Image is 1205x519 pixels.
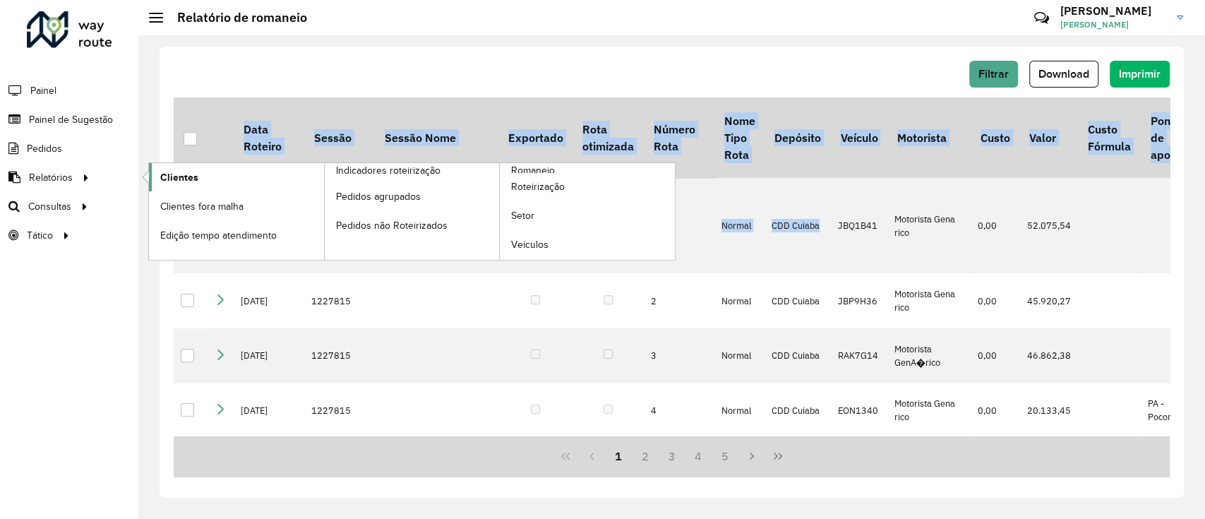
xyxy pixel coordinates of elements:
td: 52.075,54 [1019,178,1078,273]
td: 45.920,27 [1019,273,1078,328]
span: Imprimir [1119,68,1161,80]
a: Roteirização [500,173,675,201]
span: Painel de Sugestão [29,112,113,127]
a: Veículos [500,231,675,259]
a: Pedidos não Roteirizados [325,211,500,239]
button: Next Page [738,443,765,470]
td: 2 [644,273,714,328]
th: Valor [1019,97,1078,178]
a: Setor [500,202,675,230]
button: Download [1029,61,1098,88]
button: Last Page [765,443,791,470]
td: JBQ1B41 [831,178,887,273]
th: Custo [971,97,1019,178]
span: Veículos [511,237,548,252]
a: Edição tempo atendimento [149,221,324,249]
button: 3 [659,443,685,470]
td: Normal [714,178,765,273]
button: 5 [712,443,738,470]
td: 0,00 [971,178,1019,273]
td: 1227815 [304,383,375,439]
th: Custo Fórmula [1078,97,1140,178]
span: Roteirização [511,179,565,194]
span: Filtrar [978,68,1009,80]
span: Edição tempo atendimento [160,228,277,243]
th: Ponto de apoio [1141,97,1198,178]
span: [PERSON_NAME] [1060,18,1166,31]
td: [DATE] [234,383,304,439]
th: Veículo [831,97,887,178]
td: Motorista Gena rico [887,383,971,439]
button: 4 [685,443,712,470]
span: Romaneio [511,163,555,178]
td: [DATE] [234,328,304,383]
td: 0,00 [971,383,1019,439]
td: 1227815 [304,328,375,383]
a: Indicadores roteirização [149,163,500,260]
th: Sessão Nome [375,97,498,178]
td: 3 [644,328,714,383]
td: CDD Cuiaba [765,178,830,273]
a: Clientes [149,163,324,191]
td: 1 [644,178,714,273]
th: Sessão [304,97,375,178]
h2: Relatório de romaneio [163,10,307,25]
span: Pedidos agrupados [336,189,421,204]
td: 46.862,38 [1019,328,1078,383]
a: Clientes fora malha [149,192,324,220]
span: Relatórios [29,170,73,185]
h3: [PERSON_NAME] [1060,4,1166,18]
span: Painel [30,83,56,98]
span: Clientes fora malha [160,199,244,214]
td: 0,00 [971,328,1019,383]
td: Normal [714,328,765,383]
td: Motorista GenA�rico [887,328,971,383]
td: EON1340 [831,383,887,439]
td: JBP9H36 [831,273,887,328]
td: Motorista Gena rico [887,178,971,273]
button: 2 [632,443,659,470]
span: Pedidos [27,141,62,156]
span: Tático [27,228,53,243]
td: CDD Cuiaba [765,383,830,439]
th: Rota otimizada [572,97,643,178]
th: Motorista [887,97,971,178]
td: RAK7G14 [831,328,887,383]
th: Data Roteiro [234,97,304,178]
td: 0,00 [971,273,1019,328]
th: Depósito [765,97,830,178]
td: PA - Poconé [1141,383,1198,439]
span: Indicadores roteirização [336,163,440,178]
button: Filtrar [969,61,1018,88]
td: CDD Cuiaba [765,273,830,328]
td: 1227815 [304,273,375,328]
td: 4 [644,383,714,439]
button: 1 [605,443,632,470]
a: Pedidos agrupados [325,182,500,210]
span: Setor [511,208,534,223]
a: Contato Rápido [1026,3,1057,33]
span: Download [1038,68,1089,80]
span: Pedidos não Roteirizados [336,218,448,233]
span: Consultas [28,199,71,214]
td: Normal [714,383,765,439]
a: Romaneio [325,163,676,260]
th: Número Rota [644,97,714,178]
td: 20.133,45 [1019,383,1078,439]
button: Imprimir [1110,61,1170,88]
th: Exportado [498,97,572,178]
div: Críticas? Dúvidas? Elogios? Sugestões? Entre em contato conosco! [865,4,1013,42]
th: Nome Tipo Rota [714,97,765,178]
td: Motorista Gena rico [887,273,971,328]
td: [DATE] [234,273,304,328]
span: Clientes [160,170,198,185]
td: CDD Cuiaba [765,328,830,383]
td: Normal [714,273,765,328]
